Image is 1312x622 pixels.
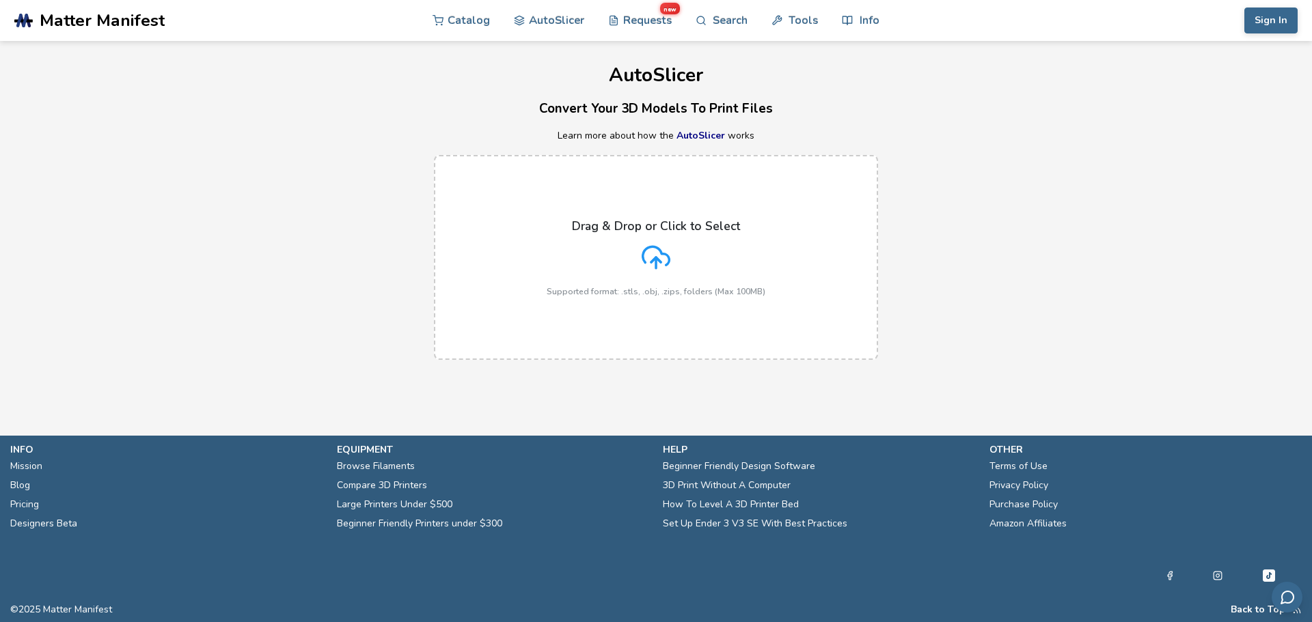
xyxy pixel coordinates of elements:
button: Sign In [1244,8,1298,33]
p: info [10,442,323,457]
a: How To Level A 3D Printer Bed [663,495,799,514]
a: Beginner Friendly Printers under $300 [337,514,502,533]
a: Beginner Friendly Design Software [663,457,815,476]
p: other [989,442,1302,457]
p: equipment [337,442,650,457]
a: Large Printers Under $500 [337,495,452,514]
a: Facebook [1165,567,1175,584]
a: Blog [10,476,30,495]
button: Back to Top [1231,604,1285,615]
a: RSS Feed [1292,604,1302,615]
a: Tiktok [1261,567,1277,584]
a: Browse Filaments [337,457,415,476]
a: Compare 3D Printers [337,476,427,495]
p: help [663,442,976,457]
span: © 2025 Matter Manifest [10,604,112,615]
p: Drag & Drop or Click to Select [572,219,740,233]
a: Pricing [10,495,39,514]
a: Designers Beta [10,514,77,533]
a: Purchase Policy [989,495,1058,514]
a: Privacy Policy [989,476,1048,495]
p: Supported format: .stls, .obj, .zips, folders (Max 100MB) [547,287,765,296]
a: 3D Print Without A Computer [663,476,791,495]
button: Send feedback via email [1272,582,1302,612]
a: Mission [10,457,42,476]
a: Set Up Ender 3 V3 SE With Best Practices [663,514,847,533]
span: Matter Manifest [40,11,165,30]
a: Instagram [1213,567,1222,584]
a: AutoSlicer [676,129,725,142]
span: new [660,3,680,14]
a: Amazon Affiliates [989,514,1067,533]
a: Terms of Use [989,457,1048,476]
